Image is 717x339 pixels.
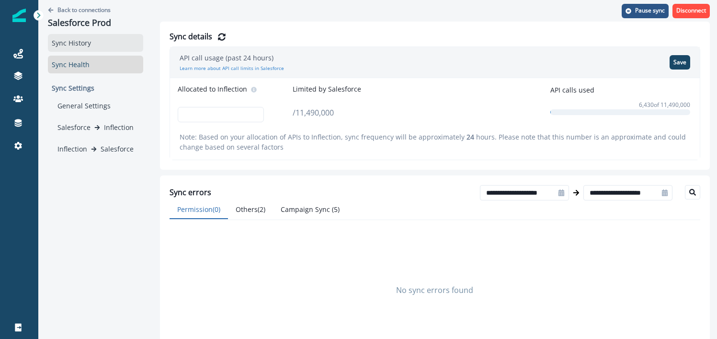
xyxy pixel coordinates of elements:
p: 6,430 of 11,490,000 [639,101,690,109]
p: API calls used [550,85,594,95]
p: Salesforce Prod [48,18,143,28]
button: Pause sync [622,4,669,18]
button: Others ( 2 ) [228,200,273,219]
p: / 11,490,000 [293,107,334,122]
button: Permission ( 0 ) [170,200,228,219]
button: Disconnect [672,4,710,18]
button: Search [685,185,700,199]
p: Note: Based on your allocation of APIs to Inflection, sync frequency will be approximately hours ... [180,132,690,152]
p: Pause sync [635,7,665,14]
p: Back to connections [57,6,111,14]
p: Inflection [104,122,134,132]
p: Salesforce [101,144,134,154]
button: Go back [48,6,111,14]
div: Sync Health [48,56,143,73]
h2: Sync details [170,32,212,41]
p: Sync Settings [48,79,143,97]
p: Salesforce [57,122,91,132]
div: General Settings [54,97,143,115]
p: Allocated to Inflection [178,84,247,94]
p: Inflection [57,144,87,154]
div: Sync History [48,34,143,52]
button: Save [670,55,690,70]
a: Learn more about API call limits in Salesforce [180,65,284,72]
button: Campaign Sync ( 5 ) [273,200,347,219]
h2: Sync errors [170,188,211,197]
p: Disconnect [676,7,706,14]
img: Inflection [12,9,26,22]
button: Refresh Details [216,31,228,43]
p: Limited by Salesforce [293,84,361,94]
p: API call usage (past 24 hours) [180,53,284,63]
div: No sync errors found [170,242,700,338]
span: 24 [467,132,474,141]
